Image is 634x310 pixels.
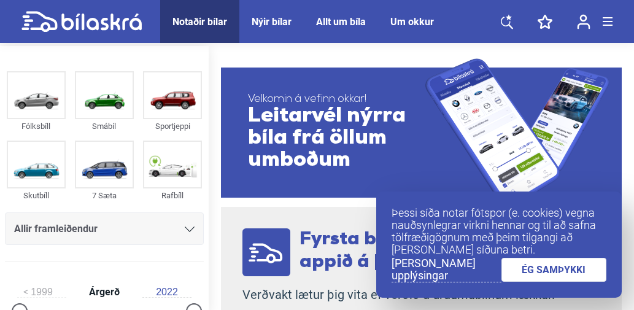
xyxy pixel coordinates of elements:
[172,16,227,28] a: Notaðir bílar
[577,14,590,29] img: user-login.svg
[252,16,292,28] a: Nýir bílar
[221,58,622,207] a: Velkomin á vefinn okkar!Leitarvél nýrra bíla frá öllum umboðum
[7,119,66,133] div: Fólksbíll
[75,119,134,133] div: Smábíl
[14,220,98,238] span: Allir framleiðendur
[248,106,425,172] span: Leitarvél nýrra bíla frá öllum umboðum
[501,258,607,282] a: ÉG SAMÞYKKI
[86,287,123,297] span: Árgerð
[390,16,434,28] a: Um okkur
[143,188,202,203] div: Rafbíll
[392,207,606,256] p: Þessi síða notar fótspor (e. cookies) vegna nauðsynlegrar virkni hennar og til að safna tölfræðig...
[248,93,425,106] span: Velkomin á vefinn okkar!
[316,16,366,28] a: Allt um bíla
[300,230,587,272] span: Fyrsta bílasölu- appið á [GEOGRAPHIC_DATA]!
[7,188,66,203] div: Skutbíll
[143,119,202,133] div: Sportjeppi
[392,257,501,282] a: [PERSON_NAME] upplýsingar
[242,287,587,303] p: Verðvakt lætur þig vita ef verðið á draumabílnum lækkar.
[75,188,134,203] div: 7 Sæta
